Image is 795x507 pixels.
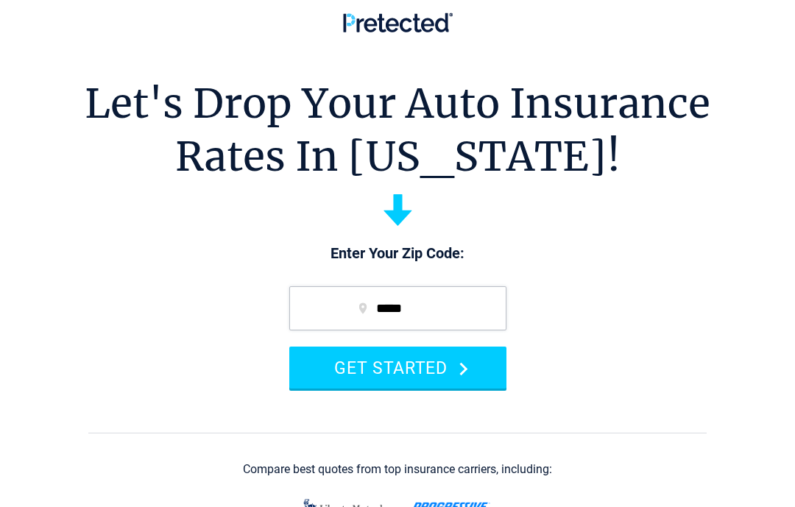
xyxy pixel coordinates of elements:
[85,77,710,183] h1: Let's Drop Your Auto Insurance Rates In [US_STATE]!
[289,347,506,389] button: GET STARTED
[343,13,453,32] img: Pretected Logo
[243,463,552,476] div: Compare best quotes from top insurance carriers, including:
[275,244,521,264] p: Enter Your Zip Code:
[289,286,506,330] input: zip code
